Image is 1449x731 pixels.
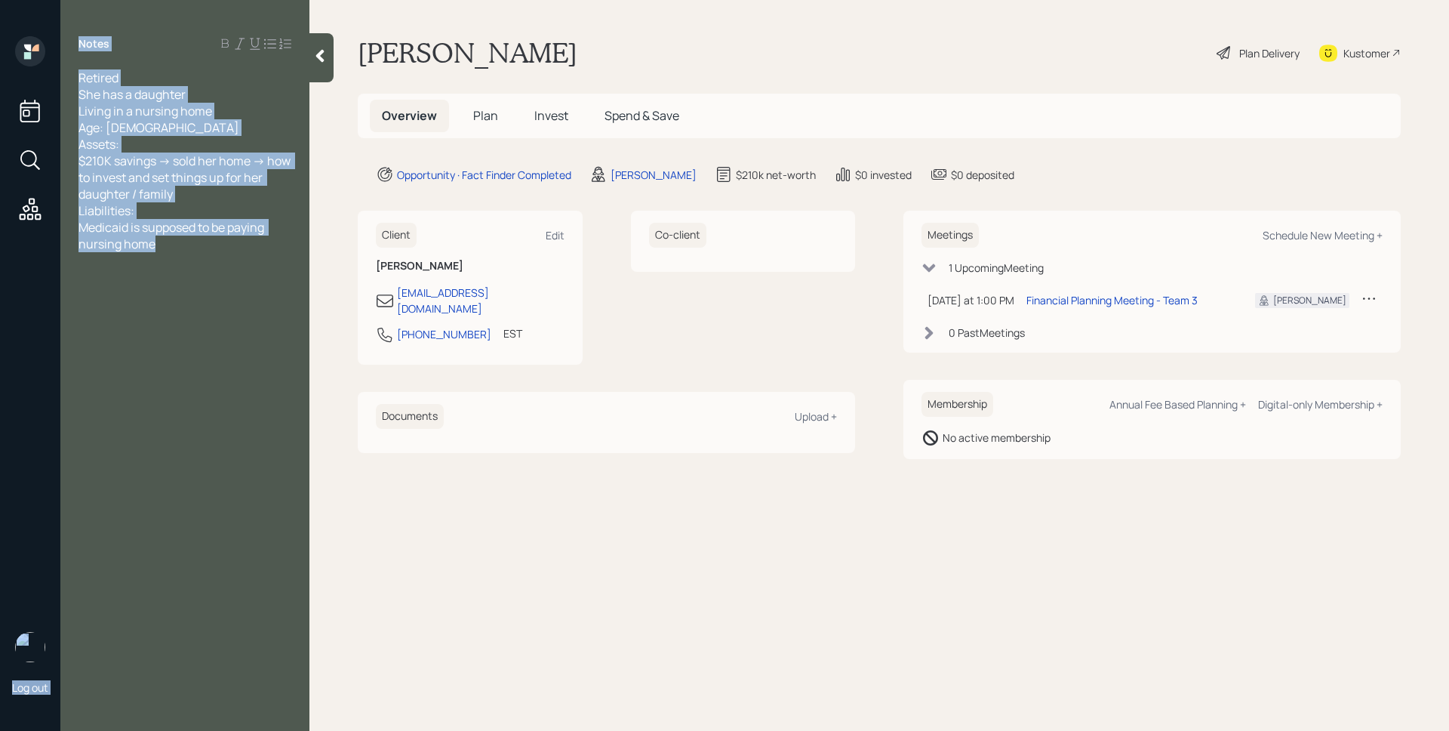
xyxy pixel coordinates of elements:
div: [PERSON_NAME] [1273,294,1346,307]
div: 0 Past Meeting s [949,325,1025,341]
h6: Client [376,223,417,248]
div: Annual Fee Based Planning + [1109,397,1246,412]
h6: Membership [921,392,993,417]
h6: [PERSON_NAME] [376,260,565,273]
div: Plan Delivery [1239,45,1300,61]
div: Log out [12,680,48,695]
div: $210k net-worth [736,167,816,183]
div: Kustomer [1343,45,1390,61]
span: Retired She has a daughter Living in a nursing home Age: [DEMOGRAPHIC_DATA] Assets: $210K savings... [78,69,293,252]
div: Schedule New Meeting + [1263,228,1383,242]
div: [DATE] at 1:00 PM [928,292,1014,308]
div: $0 invested [855,167,912,183]
span: Invest [534,107,568,124]
h6: Documents [376,404,444,429]
img: james-distasi-headshot.png [15,632,45,662]
span: Plan [473,107,498,124]
div: [PHONE_NUMBER] [397,326,491,342]
div: EST [503,325,522,341]
div: No active membership [943,430,1051,446]
span: Spend & Save [605,107,679,124]
h6: Meetings [921,223,979,248]
div: Financial Planning Meeting - Team 3 [1026,292,1198,308]
div: $0 deposited [951,167,1014,183]
div: Opportunity · Fact Finder Completed [397,167,571,183]
label: Notes [78,36,109,51]
div: 1 Upcoming Meeting [949,260,1044,276]
div: Edit [546,228,565,242]
div: [PERSON_NAME] [611,167,697,183]
div: [EMAIL_ADDRESS][DOMAIN_NAME] [397,285,565,316]
h6: Co-client [649,223,706,248]
h1: [PERSON_NAME] [358,36,577,69]
span: Overview [382,107,437,124]
div: Upload + [795,409,837,424]
div: Digital-only Membership + [1258,397,1383,412]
